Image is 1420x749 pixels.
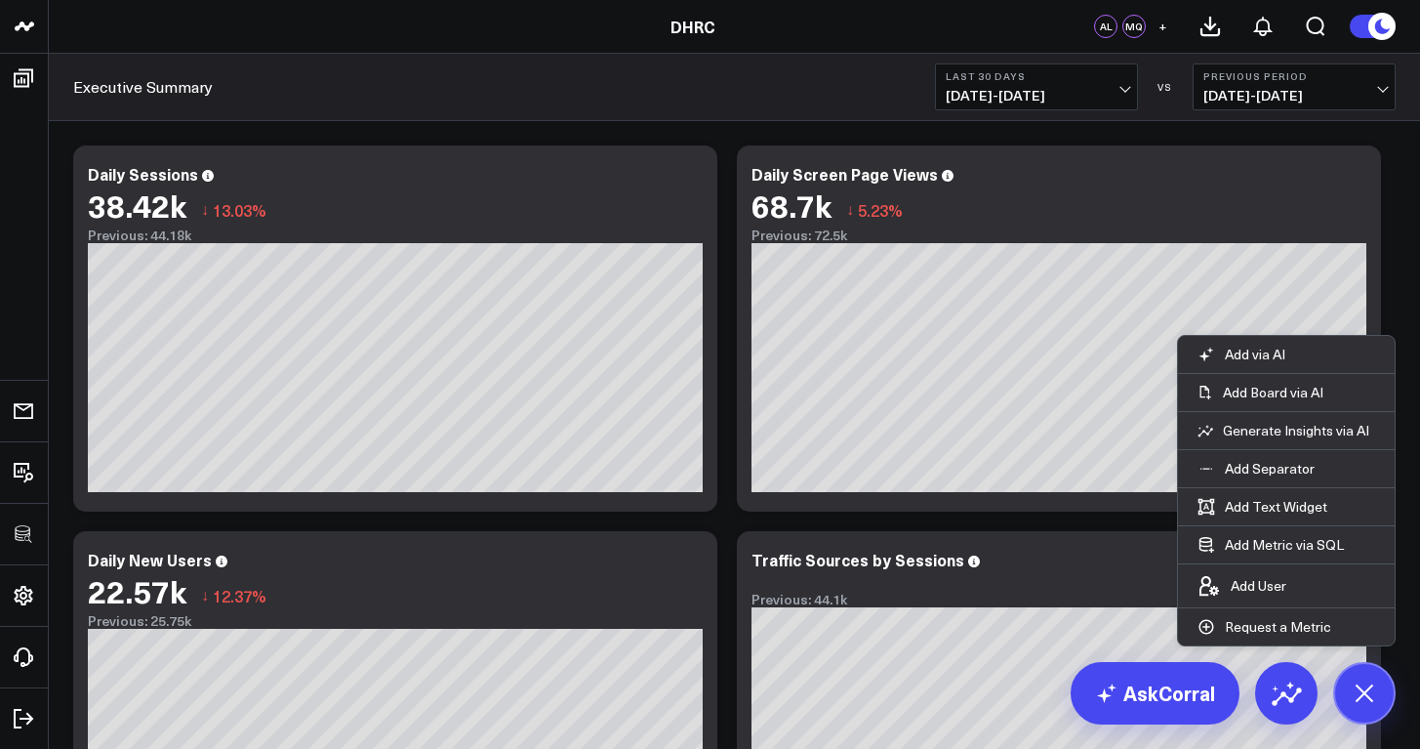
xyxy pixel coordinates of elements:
[846,197,854,223] span: ↓
[1178,526,1363,563] button: Add Metric via SQL
[88,163,198,185] div: Daily Sessions
[1151,15,1174,38] button: +
[1231,577,1286,595] p: Add User
[88,573,186,608] div: 22.57k
[88,228,703,243] div: Previous: 44.18k
[946,88,1127,104] span: [DATE] - [DATE]
[1071,662,1239,725] a: AskCorral
[751,592,1366,607] div: Previous: 44.1k
[213,199,266,221] span: 13.03%
[1122,15,1146,38] div: MQ
[201,197,209,223] span: ↓
[935,63,1138,110] button: Last 30 Days[DATE]-[DATE]
[201,583,209,608] span: ↓
[1225,346,1285,363] p: Add via AI
[88,187,186,223] div: 38.42k
[751,549,964,570] div: Traffic Sources by Sessions
[1158,20,1167,33] span: +
[946,70,1127,82] b: Last 30 Days
[1223,384,1323,401] p: Add Board via AI
[1178,608,1351,645] button: Request a Metric
[1193,63,1396,110] button: Previous Period[DATE]-[DATE]
[1203,88,1385,104] span: [DATE] - [DATE]
[1094,15,1117,38] div: AL
[858,199,903,221] span: 5.23%
[1225,618,1331,636] p: Request a Metric
[1225,460,1315,478] p: Add Separator
[751,163,938,185] div: Daily Screen Page Views
[1178,336,1305,373] button: Add via AI
[1223,422,1369,439] p: Generate Insights via AI
[1178,450,1334,487] button: Add Separator
[1178,412,1395,449] button: Generate Insights via AI
[1178,374,1395,411] button: Add Board via AI
[213,585,266,606] span: 12.37%
[1178,564,1306,607] button: Add User
[1203,70,1385,82] b: Previous Period
[73,76,213,98] a: Executive Summary
[751,187,832,223] div: 68.7k
[1178,488,1347,525] button: Add Text Widget
[1148,81,1183,93] div: VS
[751,228,1366,243] div: Previous: 72.5k
[88,549,212,570] div: Daily New Users
[670,16,715,37] a: DHRC
[88,613,703,629] div: Previous: 25.75k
